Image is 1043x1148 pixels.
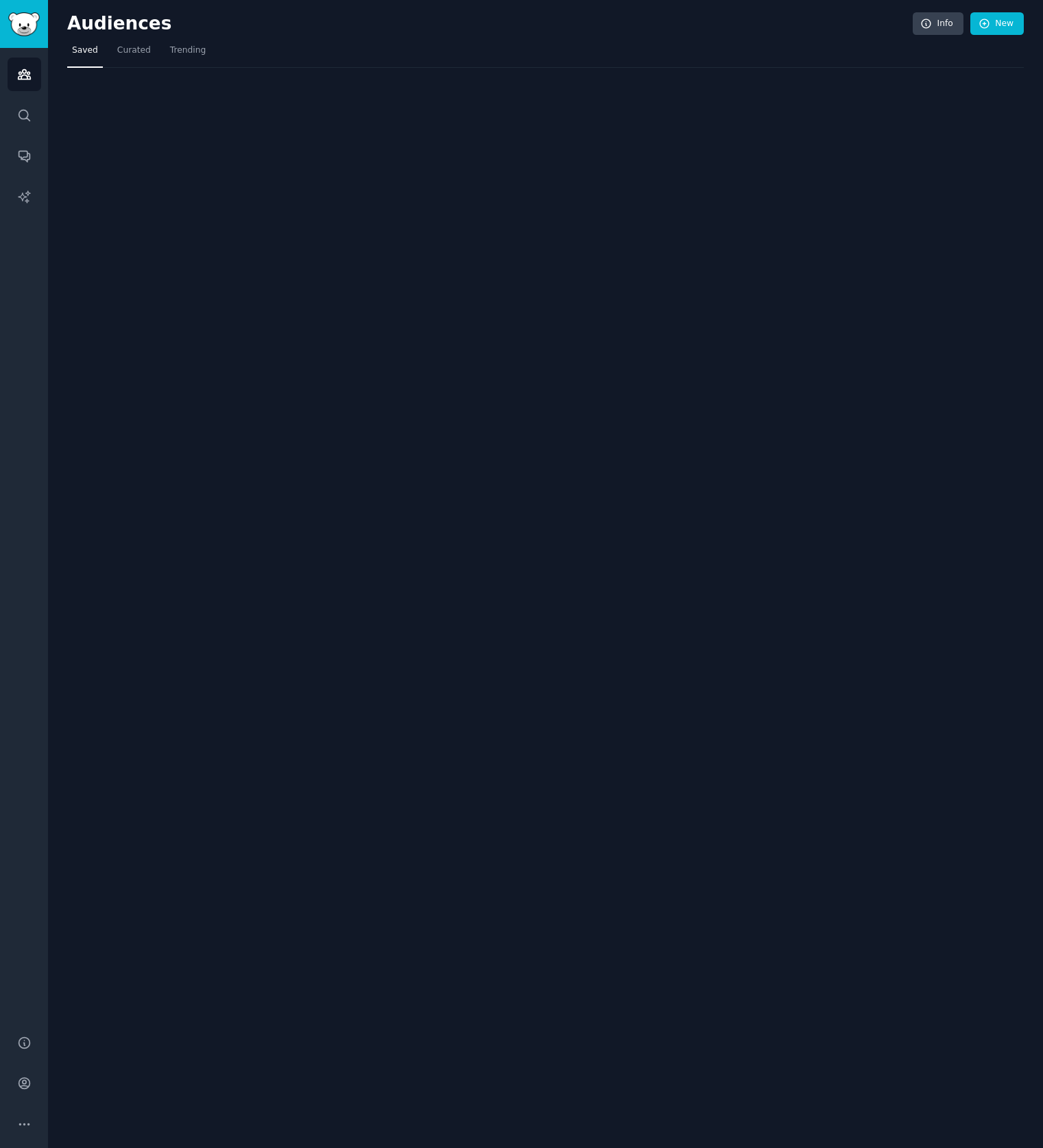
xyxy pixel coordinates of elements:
[165,40,211,68] a: Trending
[8,12,40,36] img: GummySearch logo
[970,12,1024,36] a: New
[170,45,206,57] span: Trending
[112,40,156,68] a: Curated
[913,12,963,36] a: Info
[67,40,103,68] a: Saved
[72,45,98,57] span: Saved
[67,13,913,35] h2: Audiences
[117,45,151,57] span: Curated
